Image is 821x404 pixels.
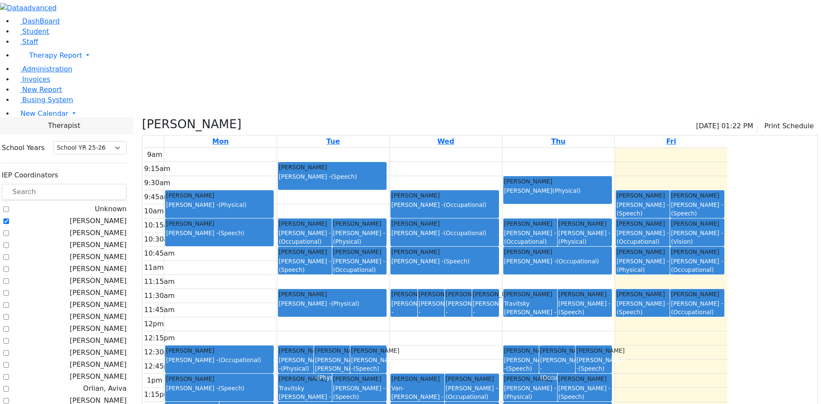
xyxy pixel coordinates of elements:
div: [PERSON_NAME] [315,346,349,355]
span: (Physical) [333,238,361,245]
div: [PERSON_NAME] [504,186,611,195]
a: Staff [14,38,38,46]
div: [PERSON_NAME] - [333,229,386,246]
div: [PERSON_NAME] - [166,229,273,237]
span: (Physical) [558,238,587,245]
div: [PERSON_NAME] [391,219,498,228]
div: [PERSON_NAME] [540,346,575,355]
div: [PERSON_NAME] - [671,229,724,246]
div: [PERSON_NAME] - [333,384,386,401]
div: [PERSON_NAME] [279,346,313,355]
label: School Years [2,143,44,153]
div: 11am [142,262,165,273]
span: (Physical) [552,187,581,194]
span: New Report [22,86,62,94]
div: [PERSON_NAME] [504,346,539,355]
div: [PERSON_NAME] [671,219,724,228]
div: [PERSON_NAME] [558,219,611,228]
label: [PERSON_NAME] [70,312,127,322]
div: [PERSON_NAME] - [617,299,669,317]
div: [PERSON_NAME] [617,219,669,228]
div: [PERSON_NAME] - [446,384,498,401]
span: (Physical) [281,365,309,372]
div: Travitsky [PERSON_NAME] - [504,299,557,325]
div: [PERSON_NAME] - [558,384,611,401]
a: New Report [14,86,62,94]
span: (Occupational) [504,238,547,245]
div: 9:15am [142,164,172,174]
div: [PERSON_NAME] [279,290,386,298]
div: [PERSON_NAME] [166,375,273,383]
a: Administration [14,65,72,73]
div: [PERSON_NAME] [PERSON_NAME] - [315,356,349,382]
span: Therapist [48,121,80,131]
label: [PERSON_NAME] [70,288,127,298]
a: September 26, 2025 [664,136,678,147]
span: (Occupational) [446,318,488,324]
label: [PERSON_NAME] [70,372,127,382]
div: [PERSON_NAME] - [391,257,498,265]
span: (Speech) [219,385,245,392]
label: [PERSON_NAME] [70,336,127,346]
label: [PERSON_NAME] [70,252,127,262]
div: 1:15pm [142,389,172,400]
label: [PERSON_NAME] [70,216,127,226]
label: IEP Coordinators [2,170,58,180]
div: [PERSON_NAME] [391,290,416,298]
div: [PERSON_NAME] - [279,172,386,181]
span: [DATE] 01:22 PM [696,121,753,131]
div: 10:30am [142,234,177,245]
span: (Speech) [419,318,445,324]
div: [PERSON_NAME] - [504,384,557,401]
label: [PERSON_NAME] [70,264,127,274]
div: [PERSON_NAME] - [279,356,313,373]
span: DashBoard [22,17,60,25]
div: [PERSON_NAME] [279,248,331,256]
div: [PERSON_NAME] - [558,299,611,317]
span: (Speech) [353,365,379,372]
div: [PERSON_NAME] - [391,201,498,209]
div: [PERSON_NAME] [279,375,331,383]
span: (Speech) [219,230,245,236]
div: [PERSON_NAME] - [671,257,724,274]
div: [PERSON_NAME] - [504,229,557,246]
span: (Speech) [443,258,470,265]
div: [PERSON_NAME] [419,290,444,298]
label: [PERSON_NAME] [70,300,127,310]
span: (Speech) [617,309,643,316]
span: (Speech) [671,210,697,217]
input: Search [2,184,127,200]
span: (Occupational) [279,238,322,245]
span: (Physical) [331,300,359,307]
label: [PERSON_NAME] [70,240,127,250]
div: 10:15am [142,220,177,230]
span: (Occupational) [219,357,261,363]
span: Administration [22,65,72,73]
div: 12:15pm [142,333,177,343]
span: (Vision) [671,238,693,245]
div: [PERSON_NAME] [333,219,386,228]
div: [PERSON_NAME] - [351,356,386,373]
span: (Occupational) [617,238,659,245]
div: [PERSON_NAME] [558,375,611,383]
div: [PERSON_NAME] - [446,299,471,325]
div: [PERSON_NAME] - [279,299,386,308]
div: [PERSON_NAME] - [540,356,575,382]
span: (Physical) [504,393,532,400]
div: [PERSON_NAME] - [617,201,669,218]
div: [PERSON_NAME] - [391,229,498,237]
div: 1pm [145,375,164,386]
span: (Speech) [331,173,357,180]
div: [PERSON_NAME] - [391,299,416,325]
div: 10:45am [142,248,177,259]
span: Invoices [22,75,50,83]
div: [PERSON_NAME] [671,191,724,200]
div: [PERSON_NAME] [391,191,498,200]
span: (Speech) [279,266,305,273]
div: [PERSON_NAME] [279,219,331,228]
span: (Speech) [391,318,417,324]
div: [PERSON_NAME] [166,346,273,355]
span: (Physical) [473,318,501,324]
span: Staff [22,38,38,46]
span: (Speech) [558,393,585,400]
